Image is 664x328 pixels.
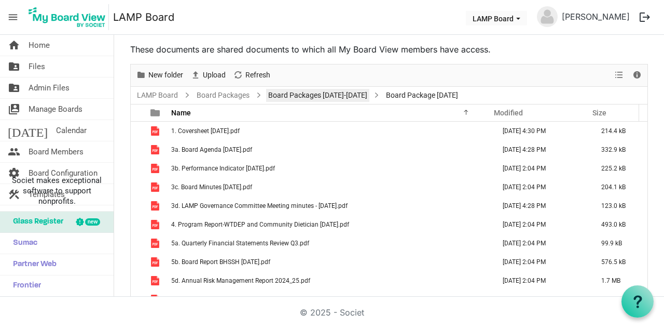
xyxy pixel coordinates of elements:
span: settings [8,163,20,183]
td: is template cell column header type [144,122,168,140]
div: Upload [187,64,229,86]
button: Upload [189,69,228,82]
span: Board Configuration [29,163,98,183]
img: My Board View Logo [25,4,109,30]
div: new [85,218,100,226]
a: My Board View Logo [25,4,113,30]
td: February 17, 2025 2:04 PM column header Modified [492,178,590,196]
td: checkbox [131,159,144,178]
td: February 17, 2025 2:04 PM column header Modified [492,253,590,271]
span: Board Package [DATE] [384,89,460,102]
span: Home [29,35,50,56]
td: 3c. Board Minutes January 2025.pdf is template cell column header Name [168,178,492,196]
a: Board Packages [DATE]-[DATE] [266,89,369,102]
a: LAMP Board [113,7,174,28]
td: February 19, 2025 4:28 PM column header Modified [492,196,590,215]
span: Admin Files [29,77,70,98]
div: View [611,64,628,86]
td: 1.7 MB is template cell column header Size [590,271,647,290]
td: 1. Coversheet February 2025.pdf is template cell column header Name [168,122,492,140]
td: 5e. Organizational Performance Report.pdf is template cell column header Name [168,290,492,309]
td: 3b. Performance Indicator February 20th 2025.pdf is template cell column header Name [168,159,492,178]
td: February 17, 2025 2:04 PM column header Modified [492,290,590,309]
td: is template cell column header type [144,234,168,253]
span: Calendar [56,120,87,141]
div: Refresh [229,64,274,86]
td: is template cell column header type [144,159,168,178]
button: New folder [134,69,185,82]
span: Manage Boards [29,99,82,120]
td: 3d. LAMP Governance Committee Meeting minutes - January 23 2025.pdf is template cell column heade... [168,196,492,215]
td: 5d. Annual Risk Management Report 2024_25.pdf is template cell column header Name [168,271,492,290]
td: 204.1 kB is template cell column header Size [590,178,647,196]
td: checkbox [131,215,144,234]
td: is template cell column header type [144,140,168,159]
span: people [8,141,20,162]
span: Modified [494,109,523,117]
span: 5e. Organizational Performance Report.pdf [171,296,291,303]
td: is template cell column header type [144,178,168,196]
img: no-profile-picture.svg [537,6,558,27]
td: checkbox [131,234,144,253]
button: Details [630,69,644,82]
td: February 19, 2025 4:30 PM column header Modified [492,122,590,140]
td: 99.9 kB is template cell column header Size [590,234,647,253]
td: 225.2 kB is template cell column header Size [590,159,647,178]
td: 576.5 kB is template cell column header Size [590,253,647,271]
span: Name [171,109,191,117]
td: is template cell column header type [144,215,168,234]
span: New folder [147,69,184,82]
div: New folder [132,64,187,86]
span: 5d. Annual Risk Management Report 2024_25.pdf [171,277,310,284]
span: 4. Program Report-WTDEP and Community Dietician [DATE].pdf [171,221,349,228]
button: View dropdownbutton [613,69,625,82]
td: checkbox [131,178,144,196]
td: 214.4 kB is template cell column header Size [590,122,647,140]
span: 3a. Board Agenda [DATE].pdf [171,146,252,153]
td: checkbox [131,196,144,215]
span: [DATE] [8,120,48,141]
td: checkbox [131,290,144,309]
span: Files [29,56,45,77]
td: 435.8 kB is template cell column header Size [590,290,647,309]
td: checkbox [131,122,144,140]
span: Board Members [29,141,84,162]
span: 3d. LAMP Governance Committee Meeting minutes - [DATE].pdf [171,202,348,209]
p: These documents are shared documents to which all My Board View members have access. [130,43,648,56]
td: February 17, 2025 2:04 PM column header Modified [492,271,590,290]
td: February 17, 2025 2:04 PM column header Modified [492,159,590,178]
td: February 19, 2025 4:28 PM column header Modified [492,140,590,159]
span: 3b. Performance Indicator [DATE].pdf [171,165,275,172]
span: Refresh [244,69,271,82]
span: Upload [202,69,227,82]
td: 332.9 kB is template cell column header Size [590,140,647,159]
a: LAMP Board [135,89,180,102]
span: Glass Register [8,212,63,232]
a: © 2025 - Societ [300,307,364,318]
span: Societ makes exceptional software to support nonprofits. [5,175,109,206]
span: switch_account [8,99,20,120]
span: home [8,35,20,56]
td: is template cell column header type [144,271,168,290]
button: LAMP Board dropdownbutton [466,11,527,25]
button: Refresh [231,69,272,82]
span: 1. Coversheet [DATE].pdf [171,127,240,135]
span: Sumac [8,233,37,254]
td: February 17, 2025 2:04 PM column header Modified [492,215,590,234]
span: folder_shared [8,56,20,77]
td: is template cell column header type [144,253,168,271]
td: February 17, 2025 2:04 PM column header Modified [492,234,590,253]
td: 4. Program Report-WTDEP and Community Dietician Feb2025.pdf is template cell column header Name [168,215,492,234]
td: is template cell column header type [144,196,168,215]
span: 3c. Board Minutes [DATE].pdf [171,183,252,191]
span: Size [592,109,606,117]
span: Partner Web [8,254,57,275]
td: 3a. Board Agenda February 2025.pdf is template cell column header Name [168,140,492,159]
a: [PERSON_NAME] [558,6,634,27]
td: checkbox [131,271,144,290]
span: menu [3,7,23,27]
td: 493.0 kB is template cell column header Size [590,215,647,234]
td: checkbox [131,253,144,271]
td: is template cell column header type [144,290,168,309]
td: checkbox [131,140,144,159]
